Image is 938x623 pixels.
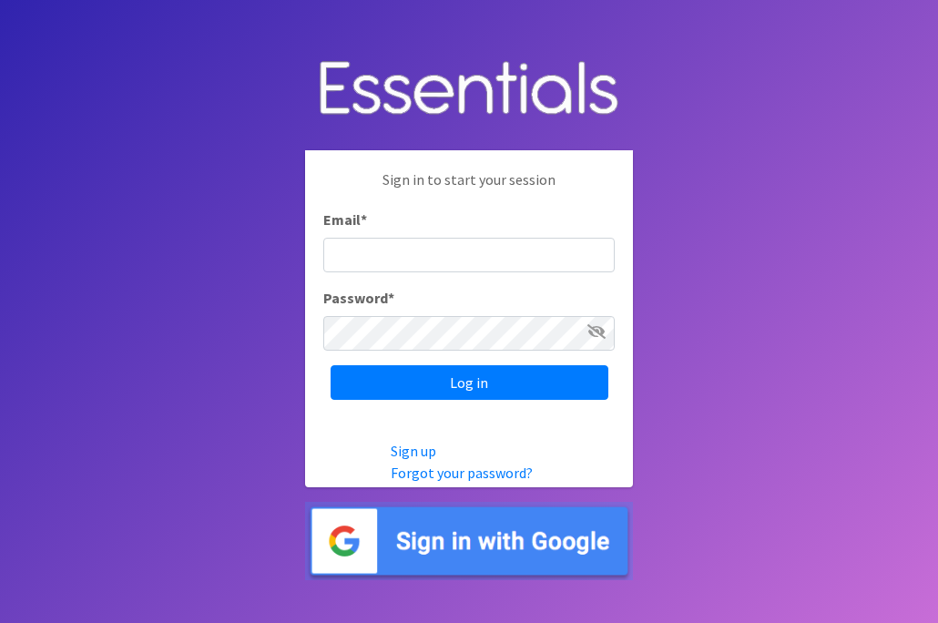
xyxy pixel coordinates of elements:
[388,289,394,307] abbr: required
[305,43,633,137] img: Human Essentials
[361,210,367,229] abbr: required
[323,209,367,230] label: Email
[331,365,608,400] input: Log in
[391,464,533,482] a: Forgot your password?
[323,169,615,209] p: Sign in to start your session
[305,502,633,581] img: Sign in with Google
[323,287,394,309] label: Password
[391,442,436,460] a: Sign up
